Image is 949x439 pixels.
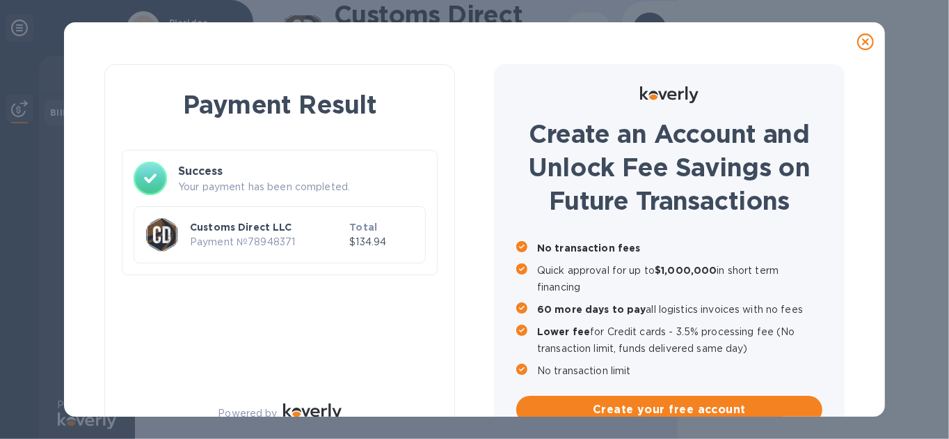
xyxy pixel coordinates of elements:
[537,301,822,318] p: all logistics invoices with no fees
[537,326,590,337] b: Lower fee
[516,117,822,217] h1: Create an Account and Unlock Fee Savings on Future Transactions
[218,406,277,421] p: Powered by
[537,262,822,295] p: Quick approval for up to in short term financing
[178,163,426,180] h3: Success
[527,401,811,418] span: Create your free account
[283,403,342,420] img: Logo
[127,87,432,122] h1: Payment Result
[640,86,699,103] img: Logo
[178,180,426,194] p: Your payment has been completed.
[537,242,641,254] b: No transaction fees
[516,396,822,424] button: Create your free account
[190,235,344,249] p: Payment № 78948371
[349,222,377,233] b: Total
[537,323,822,357] p: for Credit cards - 3.5% processing fee (No transaction limit, funds delivered same day)
[349,235,414,249] p: $134.94
[190,220,344,234] p: Customs Direct LLC
[537,362,822,379] p: No transaction limit
[537,304,646,315] b: 60 more days to pay
[655,265,717,276] b: $1,000,000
